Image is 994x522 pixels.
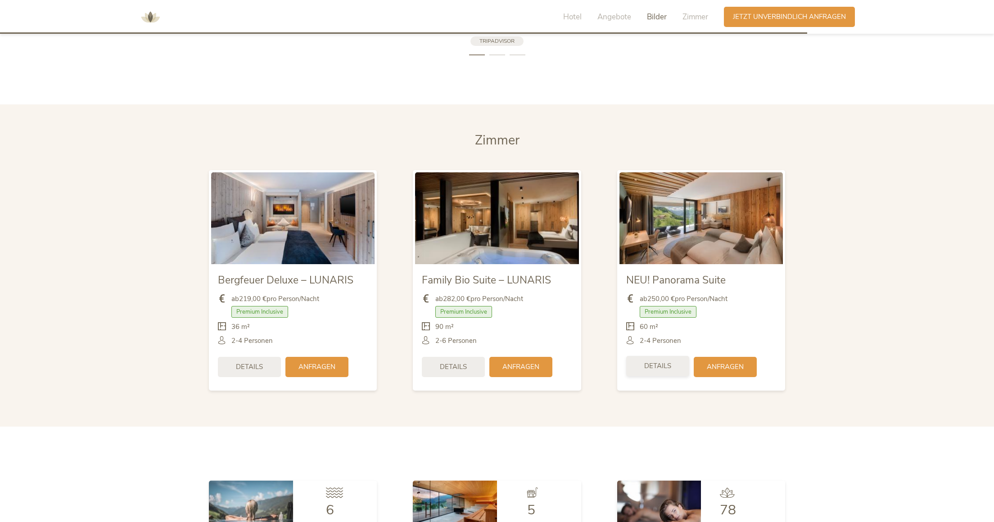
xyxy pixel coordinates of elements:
[326,501,334,519] span: 6
[527,501,535,519] span: 5
[597,12,631,22] span: Angebote
[218,273,353,287] span: Bergfeuer Deluxe – LUNARIS
[640,306,696,318] span: Premium Inclusive
[640,294,727,304] span: ab pro Person/Nacht
[443,294,470,303] b: 282,00 €
[231,336,273,346] span: 2-4 Personen
[479,37,515,45] span: Tripadvisor
[435,336,477,346] span: 2-6 Personen
[211,172,375,264] img: Bergfeuer Deluxe – LUNARIS
[435,306,492,318] span: Premium Inclusive
[231,306,288,318] span: Premium Inclusive
[720,501,736,519] span: 78
[435,294,523,304] span: ab pro Person/Nacht
[470,36,524,46] a: Tripadvisor
[644,361,671,371] span: Details
[647,294,675,303] b: 250,00 €
[682,12,708,22] span: Zimmer
[435,322,454,332] span: 90 m²
[239,294,267,303] b: 219,00 €
[415,172,578,264] img: Family Bio Suite – LUNARIS
[647,12,667,22] span: Bilder
[707,362,744,372] span: Anfragen
[619,172,783,264] img: NEU! Panorama Suite
[563,12,582,22] span: Hotel
[231,294,319,304] span: ab pro Person/Nacht
[231,322,250,332] span: 36 m²
[137,4,164,31] img: AMONTI & LUNARIS Wellnessresort
[137,13,164,20] a: AMONTI & LUNARIS Wellnessresort
[626,273,726,287] span: NEU! Panorama Suite
[236,362,263,372] span: Details
[475,131,520,149] span: Zimmer
[440,362,467,372] span: Details
[733,12,846,22] span: Jetzt unverbindlich anfragen
[640,322,658,332] span: 60 m²
[502,362,539,372] span: Anfragen
[422,273,551,287] span: Family Bio Suite – LUNARIS
[640,336,681,346] span: 2-4 Personen
[298,362,335,372] span: Anfragen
